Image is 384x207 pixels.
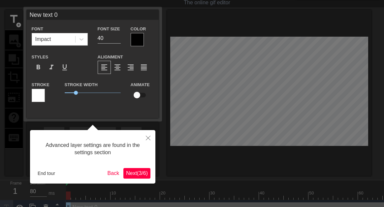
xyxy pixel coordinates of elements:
[141,130,155,145] button: Close
[123,168,150,179] button: Next
[35,135,150,163] div: Advanced layer settings are found in the settings section
[35,168,58,178] button: End tour
[105,168,122,179] button: Back
[126,170,148,176] span: Next ( 3 / 6 )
